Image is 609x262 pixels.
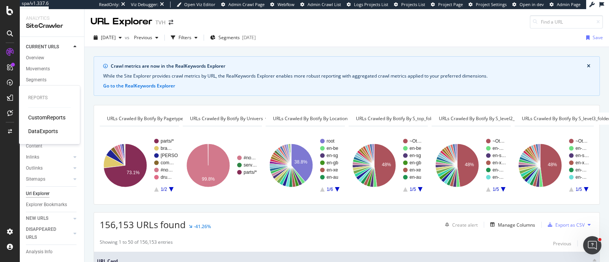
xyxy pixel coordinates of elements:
[349,132,427,198] div: A chart.
[410,160,421,165] text: en-gb
[410,153,421,158] text: en-sg
[327,187,333,192] text: 1/6
[327,175,338,180] text: en-au
[26,175,71,183] a: Sitemaps
[155,19,166,26] div: TVH
[207,32,259,44] button: Segments[DATE]
[26,190,79,198] a: Url Explorer
[548,162,557,167] text: 48%
[493,160,506,165] text: en-x…
[266,132,344,198] svg: A chart.
[100,132,178,198] svg: A chart.
[26,201,67,209] div: Explorer Bookmarks
[585,61,592,71] button: close banner
[439,115,529,122] span: URLs Crawled By Botify By s_level2_folders
[401,2,425,7] span: Projects List
[410,138,422,144] text: ~Ot…
[190,115,263,122] span: URLs Crawled By Botify By univers
[103,83,175,89] button: Go to the RealKeywords Explorer
[228,2,265,7] span: Admin Crawl Page
[168,32,201,44] button: Filters
[437,113,541,125] h4: URLs Crawled By Botify By s_level2_folders
[28,114,65,121] a: CustomReports
[26,214,48,222] div: NEW URLS
[515,132,593,198] div: A chart.
[270,2,295,8] a: Webflow
[576,153,589,158] text: en-s…
[26,214,71,222] a: NEW URLS
[26,65,50,73] div: Movements
[347,2,388,8] a: Logs Projects List
[550,2,580,8] a: Admin Page
[28,95,71,101] div: Reports
[469,2,507,8] a: Project Settings
[127,170,140,175] text: 73.1%
[410,175,421,180] text: en-au
[218,34,240,41] span: Segments
[26,190,49,198] div: Url Explorer
[26,201,79,209] a: Explorer Bookmarks
[242,34,256,41] div: [DATE]
[583,32,603,44] button: Save
[26,54,44,62] div: Overview
[244,170,257,175] text: parts/*
[493,146,504,151] text: en-…
[431,2,463,8] a: Project Page
[487,220,535,229] button: Manage Columns
[26,248,79,256] a: Analysis Info
[161,146,172,151] text: bra…
[26,65,79,73] a: Movements
[221,2,265,8] a: Admin Crawl Page
[161,138,174,144] text: parts/*
[26,43,71,51] a: CURRENT URLS
[26,76,79,84] a: Segments
[26,142,79,150] a: Content
[100,239,173,248] div: Showing 1 to 50 of 156,153 entries
[273,115,348,122] span: URLs Crawled By Botify By location
[442,219,478,231] button: Create alert
[169,20,173,25] div: arrow-right-arrow-left
[583,236,601,254] iframe: Intercom live chat
[576,175,587,180] text: en-…
[26,153,39,161] div: Inlinks
[493,187,499,192] text: 1/5
[555,222,585,228] div: Export as CSV
[410,167,421,173] text: en-xe
[576,146,587,151] text: en-…
[576,187,582,192] text: 1/5
[179,34,191,41] div: Filters
[438,2,463,7] span: Project Page
[202,176,215,182] text: 99.8%
[244,155,256,160] text: #no…
[308,2,341,7] span: Admin Crawl List
[493,175,504,180] text: en-…
[26,22,78,30] div: SiteCrawler
[26,142,42,150] div: Content
[194,223,211,230] div: -41.26%
[452,222,478,228] div: Create alert
[410,146,421,151] text: en-be
[26,43,59,51] div: CURRENT URLS
[188,113,274,125] h4: URLs Crawled By Botify By univers
[26,54,79,62] a: Overview
[327,138,335,144] text: root
[465,162,474,167] text: 48%
[125,34,131,41] span: vs
[26,225,64,241] div: DISAPPEARED URLS
[530,15,603,29] input: Find a URL
[432,132,510,198] div: A chart.
[107,115,183,122] span: URLs Crawled By Botify By pagetype
[300,2,341,8] a: Admin Crawl List
[294,159,307,165] text: 38.8%
[161,167,173,173] text: #no…
[26,164,43,172] div: Outlinks
[576,138,588,144] text: ~Ot…
[512,2,544,8] a: Open in dev
[28,127,58,135] a: DataExports
[101,34,116,41] span: 2025 Aug. 26th
[327,167,338,173] text: en-xe
[520,2,544,7] span: Open in dev
[593,34,603,41] div: Save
